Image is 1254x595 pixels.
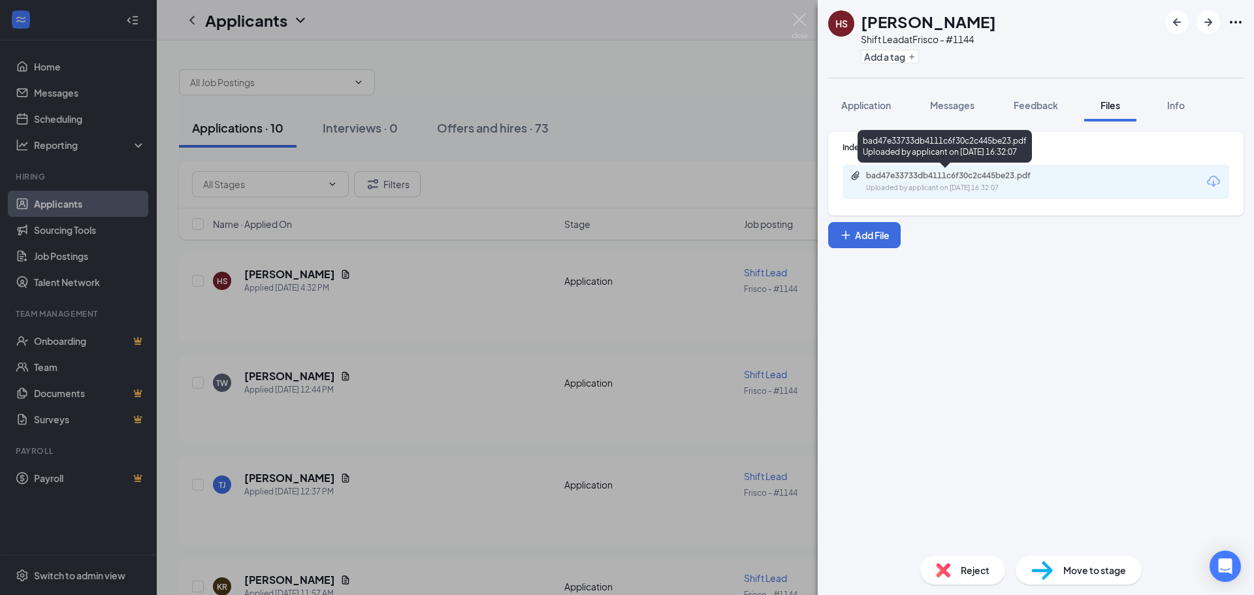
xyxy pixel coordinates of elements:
[961,563,989,577] span: Reject
[850,170,861,181] svg: Paperclip
[828,222,901,248] button: Add FilePlus
[1228,14,1244,30] svg: Ellipses
[835,17,848,30] div: HS
[908,53,916,61] svg: Plus
[866,170,1049,181] div: bad47e33733db4111c6f30c2c445be23.pdf
[858,130,1032,163] div: bad47e33733db4111c6f30c2c445be23.pdf Uploaded by applicant on [DATE] 16:32:07
[861,50,919,63] button: PlusAdd a tag
[1101,99,1120,111] span: Files
[930,99,974,111] span: Messages
[1165,10,1189,34] button: ArrowLeftNew
[861,10,996,33] h1: [PERSON_NAME]
[1167,99,1185,111] span: Info
[866,183,1062,193] div: Uploaded by applicant on [DATE] 16:32:07
[1169,14,1185,30] svg: ArrowLeftNew
[861,33,996,46] div: Shift Lead at Frisco - #1144
[1197,10,1220,34] button: ArrowRight
[850,170,1062,193] a: Paperclipbad47e33733db4111c6f30c2c445be23.pdfUploaded by applicant on [DATE] 16:32:07
[1206,174,1221,189] svg: Download
[1014,99,1058,111] span: Feedback
[1200,14,1216,30] svg: ArrowRight
[843,142,1229,153] div: Indeed Resume
[839,229,852,242] svg: Plus
[841,99,891,111] span: Application
[1063,563,1126,577] span: Move to stage
[1210,551,1241,582] div: Open Intercom Messenger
